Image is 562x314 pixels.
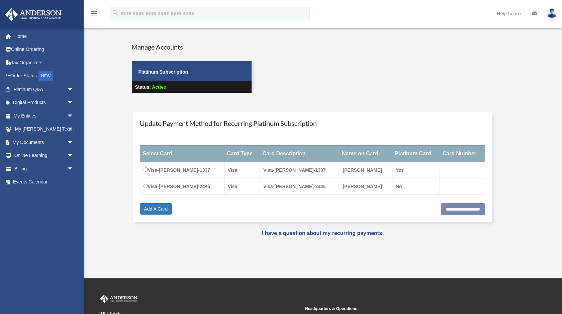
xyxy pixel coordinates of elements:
[67,83,80,96] span: arrow_drop_down
[5,96,84,109] a: Digital Productsarrow_drop_down
[140,178,224,195] td: Visa-[PERSON_NAME]-2445
[5,56,84,69] a: Tax Organizers
[5,149,84,162] a: Online Learningarrow_drop_down
[5,69,84,83] a: Order StatusNEW
[547,8,557,18] img: User Pic
[67,96,80,110] span: arrow_drop_down
[339,145,392,162] th: Name on Card
[339,162,392,178] td: [PERSON_NAME]
[152,84,166,90] span: Active
[138,69,188,75] strong: Platinum Subscription
[5,175,84,189] a: Events Calendar
[224,178,260,195] td: Visa
[67,123,80,136] span: arrow_drop_down
[5,123,84,136] a: My [PERSON_NAME] Teamarrow_drop_down
[224,145,260,162] th: Card Type
[5,162,84,175] a: Billingarrow_drop_down
[5,83,84,96] a: Platinum Q&Aarrow_drop_down
[339,178,392,195] td: [PERSON_NAME]
[5,43,84,56] a: Online Ordering
[392,145,440,162] th: Platinum Card
[224,162,260,178] td: Visa
[5,136,84,149] a: My Documentsarrow_drop_down
[392,162,440,178] td: Yes
[140,203,172,215] a: Add A Card
[99,295,139,303] img: Anderson Advisors Platinum Portal
[140,162,224,178] td: Visa-[PERSON_NAME]-1337
[90,12,98,17] a: menu
[140,145,224,162] th: Select Card
[112,9,119,16] i: search
[440,145,485,162] th: Card Number
[5,109,84,123] a: My Entitiesarrow_drop_down
[305,305,507,312] small: Headquarters & Operations
[260,178,339,195] td: Visa-[PERSON_NAME]-2445
[3,8,64,21] img: Anderson Advisors Platinum Portal
[262,230,382,236] a: I have a question about my recurring payments
[90,9,98,17] i: menu
[38,71,53,81] div: NEW
[67,136,80,149] span: arrow_drop_down
[5,29,84,43] a: Home
[67,109,80,123] span: arrow_drop_down
[260,145,339,162] th: Card Description
[67,149,80,163] span: arrow_drop_down
[140,119,485,128] h4: Update Payment Method for Recurring Platinum Subscription
[135,84,151,90] strong: Status:
[131,42,252,52] h4: Manage Accounts
[67,162,80,176] span: arrow_drop_down
[260,162,339,178] td: Visa-[PERSON_NAME]-1337
[392,178,440,195] td: No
